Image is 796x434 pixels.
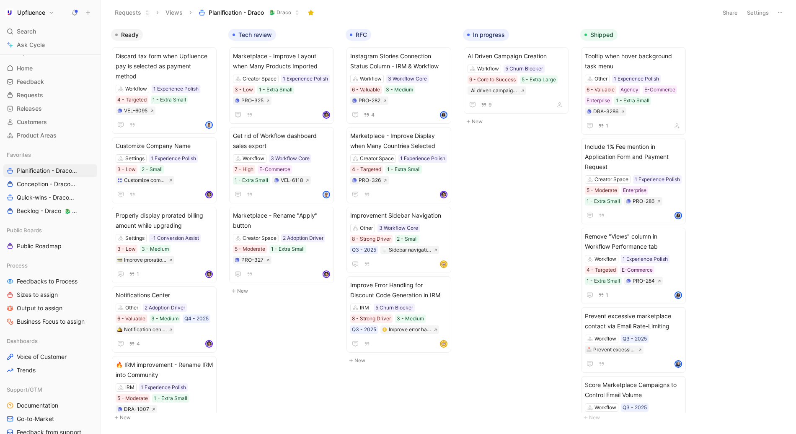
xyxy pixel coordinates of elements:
[17,78,44,86] span: Feedback
[585,311,682,331] span: Prevent excessive marketplace contact via Email Rate-Limiting
[3,315,97,328] a: Business Focus to assign
[117,394,148,403] div: 5 - Moderate
[441,341,447,347] img: avatar
[468,51,565,61] span: AI Driven Campaign Creation
[121,31,139,39] span: Ready
[352,246,376,254] div: Q3 - 2025
[235,86,253,94] div: 3 - Low
[460,25,577,131] div: In progressNew
[112,47,217,134] a: Discard tax form when Upfluence pay is selected as payment methodWorkflow1 Experience Polish4 - T...
[17,131,57,140] span: Product Areas
[675,213,681,218] img: avatar
[206,341,212,347] img: avatar
[235,176,268,185] div: 1 - Extra Small
[17,180,79,189] span: Conception - Draco
[594,175,628,184] div: Creator Space
[243,154,264,163] div: Workflow
[116,141,213,151] span: Customize Company Name
[127,270,141,279] button: 1
[7,151,31,159] span: Favorites
[116,360,213,380] span: 🔥 IRM improvement - Rename IRM into Community
[397,235,418,243] div: 2 - Small
[614,75,659,83] div: 1 Experience Polish
[644,86,675,94] div: E-Commerce
[3,89,97,101] a: Requests
[243,234,277,242] div: Creator Space
[635,175,680,184] div: 1 Experience Polish
[463,29,509,41] button: In progress
[17,317,85,326] span: Business Focus to assign
[3,191,97,204] a: Quick-wins - Draco🐉 Draco
[3,302,97,314] a: Output to assign
[623,186,646,195] div: Enterprise
[17,207,78,216] span: Backlog - Draco
[7,385,42,394] span: Support/GTM
[623,255,668,263] div: 1 Experience Polish
[17,193,79,202] span: Quick-wins - Draco
[116,51,213,81] span: Discard tax form when Upfluence pay is selected as payment method
[473,31,505,39] span: In progress
[593,346,636,354] div: Prevent excessive marketplace contact via email rate limiting
[594,75,607,83] div: Other
[3,335,97,377] div: DashboardsVoice of CustomerTrends
[400,154,445,163] div: 1 Experience Polish
[360,304,369,312] div: IRM
[271,245,305,253] div: 1 - Extra Small
[3,413,97,425] a: Go-to-Market
[124,405,149,413] div: DRA-1007
[359,96,380,105] div: PRO-282
[633,277,655,285] div: PRO-284
[228,29,276,41] button: Tech review
[125,304,138,312] div: Other
[352,325,376,334] div: Q3 - 2025
[229,207,334,283] a: Marketplace - Rename "Apply" buttonCreator Space2 Adoption Driver5 - Moderate1 - Extra SmallPRO-3...
[3,164,97,177] a: Planification - Draco🐉 Draco
[352,86,380,94] div: 6 - Valuable
[229,47,334,124] a: Marketplace - Improve Layout when Many Products ImportedCreator Space1 Experience Polish3 - Low1 ...
[17,9,45,16] h1: Upfluence
[389,246,431,254] div: Sidebar navigation improvement
[125,154,145,163] div: Settings
[3,178,97,190] a: Conception - Draco🐉 Draco
[127,339,142,348] button: 4
[3,259,97,328] div: ProcessFeedbacks to ProcessSizes to assignOutput to assignBusiness Focus to assign
[463,117,574,127] button: New
[17,353,67,361] span: Voice of Customer
[154,394,187,403] div: 1 - Extra Small
[581,228,686,304] a: Remove "Views" column in Workflow Performance tabWorkflow1 Experience Polish4 - TargetedE-Commerc...
[151,234,199,242] div: -1 Conversion Assist
[441,112,447,118] img: avatar
[238,31,272,39] span: Tech review
[233,211,330,231] span: Marketplace - Rename "Apply" button
[597,121,610,130] button: 1
[585,231,682,252] span: Remove "Views" column in Workflow Performance tab
[17,26,36,36] span: Search
[17,366,36,374] span: Trends
[587,96,610,105] div: Enterprise
[111,6,153,19] button: Requests
[350,280,447,300] span: Improve Error Handling for Discount Code Generation in IRM
[346,207,451,273] a: Improvement Sidebar NavigationOther3 Workflow Core8 - Strong Driver2 - SmallQ3 - 2025🖱️Sidebar na...
[616,96,649,105] div: 1 - Extra Small
[17,118,47,126] span: Customers
[3,62,97,75] a: Home
[3,383,97,396] div: Support/GTM
[346,47,451,124] a: Instagram Stories Connection Status Column - IRM & WorkflowWorkflow3 Workflow Core6 - Valuable3 -...
[209,8,264,17] span: Planification - Draco
[5,8,14,17] img: Upfluence
[580,413,691,423] button: New
[137,341,140,346] span: 4
[112,137,217,203] a: Customize Company NameSettings1 Experience Polish3 - Low2 - SmallCustomize company nameavatar
[112,286,217,353] a: Notifications CenterOther2 Adoption Driver6 - Valuable3 - MediumQ4 - 2025🛎️Notification center4av...
[352,165,381,174] div: 4 - Targeted
[235,165,253,174] div: 7 - High
[125,234,145,242] div: Settings
[360,224,373,232] div: Other
[594,403,616,412] div: Workflow
[441,261,447,267] img: avatar
[162,6,186,19] button: Views
[116,290,213,300] span: Notifications Center
[153,85,199,93] div: 1 Experience Polish
[3,275,97,288] a: Feedbacks to Process
[3,116,97,128] a: Customers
